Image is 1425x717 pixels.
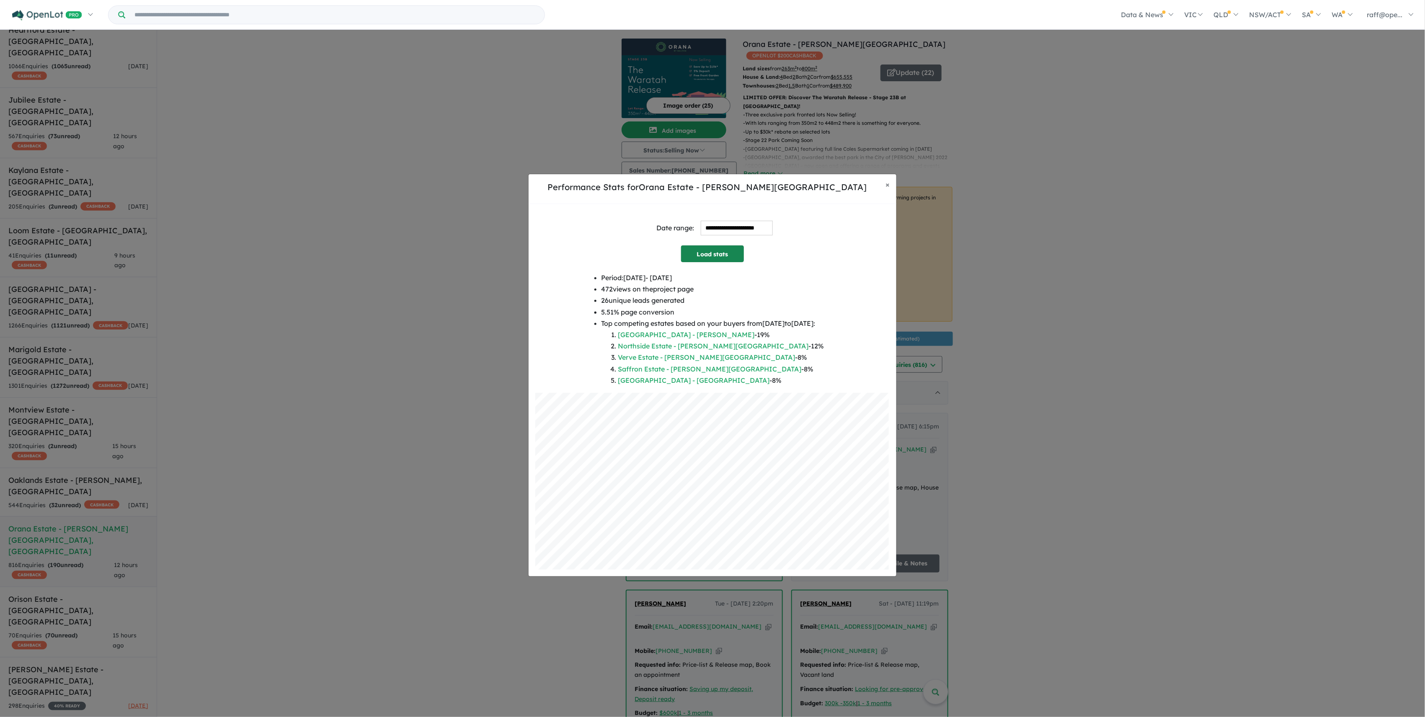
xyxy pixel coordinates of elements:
[601,295,824,306] li: 26 unique leads generated
[618,375,824,386] li: - 8 %
[1367,10,1403,19] span: raff@ope...
[681,245,744,262] button: Load stats
[127,6,543,24] input: Try estate name, suburb, builder or developer
[601,272,824,284] li: Period: [DATE] - [DATE]
[618,342,809,350] a: Northside Estate - [PERSON_NAME][GEOGRAPHIC_DATA]
[618,364,824,375] li: - 8 %
[535,181,879,193] h5: Performance Stats for Orana Estate - [PERSON_NAME][GEOGRAPHIC_DATA]
[885,180,890,189] span: ×
[618,376,770,384] a: [GEOGRAPHIC_DATA] - [GEOGRAPHIC_DATA]
[656,222,694,234] div: Date range:
[618,352,824,363] li: - 8 %
[601,284,824,295] li: 472 views on the project page
[618,340,824,352] li: - 12 %
[601,307,824,318] li: 5.51 % page conversion
[618,353,795,361] a: Verve Estate - [PERSON_NAME][GEOGRAPHIC_DATA]
[601,318,824,386] li: Top competing estates based on your buyers from [DATE] to [DATE] :
[618,330,755,339] a: [GEOGRAPHIC_DATA] - [PERSON_NAME]
[618,329,824,340] li: - 19 %
[618,365,802,373] a: Saffron Estate - [PERSON_NAME][GEOGRAPHIC_DATA]
[12,10,82,21] img: Openlot PRO Logo White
